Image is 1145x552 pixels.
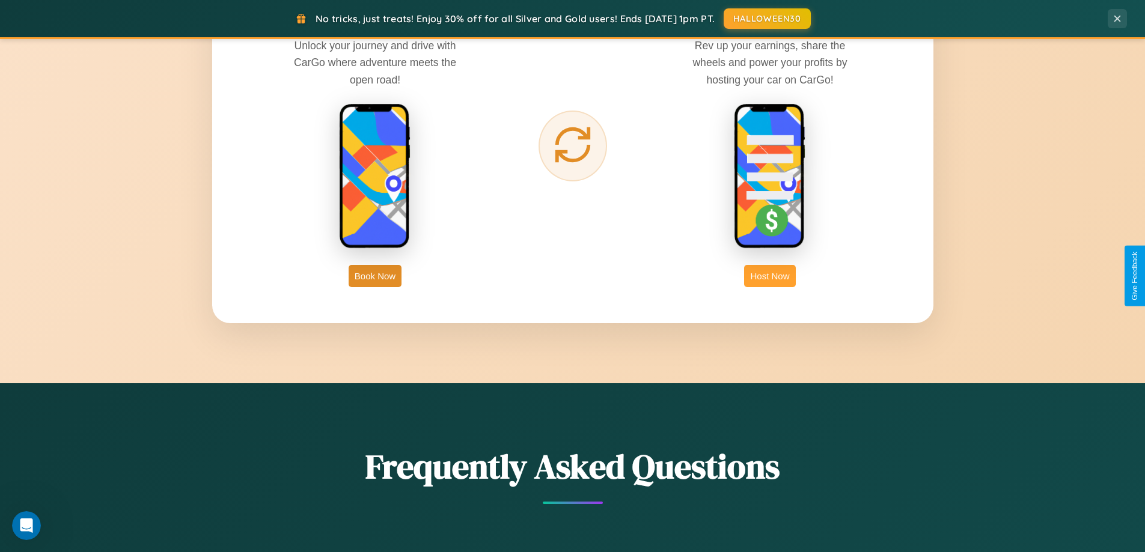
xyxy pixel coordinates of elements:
[349,265,402,287] button: Book Now
[744,265,795,287] button: Host Now
[212,443,933,490] h2: Frequently Asked Questions
[12,511,41,540] iframe: Intercom live chat
[1131,252,1139,300] div: Give Feedback
[724,8,811,29] button: HALLOWEEN30
[316,13,715,25] span: No tricks, just treats! Enjoy 30% off for all Silver and Gold users! Ends [DATE] 1pm PT.
[680,37,860,88] p: Rev up your earnings, share the wheels and power your profits by hosting your car on CarGo!
[734,103,806,250] img: host phone
[339,103,411,250] img: rent phone
[285,37,465,88] p: Unlock your journey and drive with CarGo where adventure meets the open road!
